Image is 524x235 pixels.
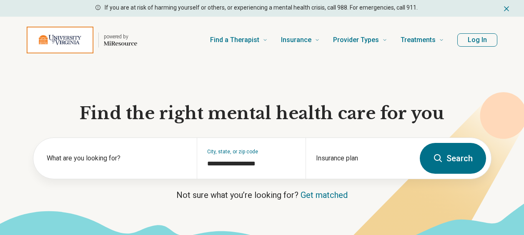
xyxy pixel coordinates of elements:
h1: Find the right mental health care for you [33,102,491,124]
span: Treatments [401,34,436,46]
a: Home page [27,27,137,53]
p: powered by [104,33,137,40]
a: Find a Therapist [210,23,268,57]
button: Dismiss [502,3,511,13]
a: Treatments [401,23,444,57]
span: Provider Types [333,34,379,46]
span: Find a Therapist [210,34,259,46]
p: If you are at risk of harming yourself or others, or experiencing a mental health crisis, call 98... [105,3,418,12]
span: Insurance [281,34,311,46]
button: Log In [457,33,497,47]
a: Get matched [301,190,348,200]
a: Insurance [281,23,320,57]
button: Search [420,143,486,174]
p: Not sure what you’re looking for? [33,189,491,201]
a: Provider Types [333,23,387,57]
label: What are you looking for? [47,153,187,163]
